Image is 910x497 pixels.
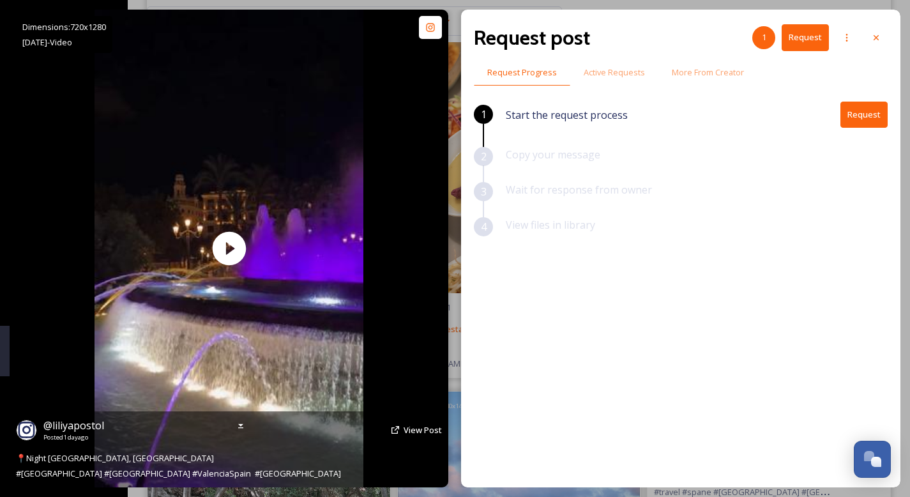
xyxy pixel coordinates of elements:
[481,219,487,234] span: 4
[506,148,600,162] span: Copy your message
[672,66,744,79] span: More From Creator
[43,418,104,432] span: @ liliyapostol
[481,149,487,164] span: 2
[22,21,106,33] span: Dimensions: 720 x 1280
[487,66,557,79] span: Request Progress
[506,218,595,232] span: View files in library
[481,107,487,122] span: 1
[404,424,442,436] a: View Post
[506,183,652,197] span: Wait for response from owner
[854,441,891,478] button: Open Chat
[481,184,487,199] span: 3
[762,31,766,43] span: 1
[95,10,363,487] img: thumbnail
[840,102,888,128] button: Request
[16,452,341,479] span: 📍Night [GEOGRAPHIC_DATA], [GEOGRAPHIC_DATA] #[GEOGRAPHIC_DATA] #[GEOGRAPHIC_DATA] #ValenciaSpain ...
[43,433,104,442] span: Posted 1 day ago
[404,424,442,436] span: View Post
[584,66,645,79] span: Active Requests
[43,418,104,433] a: @liliyapostol
[782,24,829,50] button: Request
[22,36,72,48] span: [DATE] - Video
[506,107,628,123] span: Start the request process
[474,22,590,53] h2: Request post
